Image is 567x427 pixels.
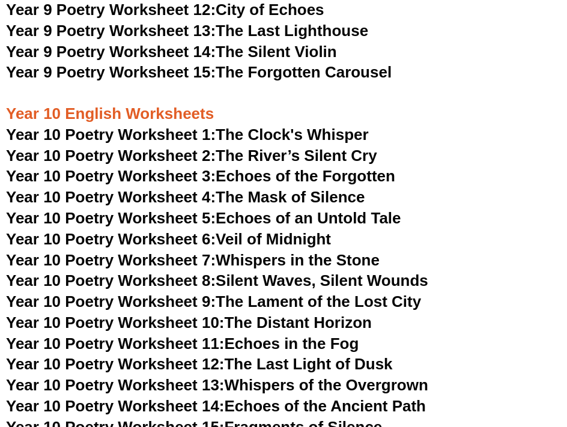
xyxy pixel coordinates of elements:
[6,63,392,81] a: Year 9 Poetry Worksheet 15:The Forgotten Carousel
[6,83,561,124] h3: Year 10 English Worksheets
[6,397,426,415] a: Year 10 Poetry Worksheet 14:Echoes of the Ancient Path
[6,271,216,289] span: Year 10 Poetry Worksheet 8:
[6,251,216,269] span: Year 10 Poetry Worksheet 7:
[6,43,216,61] span: Year 9 Poetry Worksheet 14:
[367,291,567,427] iframe: Chat Widget
[6,147,377,165] a: Year 10 Poetry Worksheet 2:The River’s Silent Cry
[6,355,393,373] a: Year 10 Poetry Worksheet 12:The Last Light of Dusk
[6,188,365,206] a: Year 10 Poetry Worksheet 4:The Mask of Silence
[6,376,428,394] a: Year 10 Poetry Worksheet 13:Whispers of the Overgrown
[6,376,225,394] span: Year 10 Poetry Worksheet 13:
[6,167,395,185] a: Year 10 Poetry Worksheet 3:Echoes of the Forgotten
[6,147,216,165] span: Year 10 Poetry Worksheet 2:
[6,188,216,206] span: Year 10 Poetry Worksheet 4:
[6,313,225,332] span: Year 10 Poetry Worksheet 10:
[6,22,216,40] span: Year 9 Poetry Worksheet 13:
[6,63,216,81] span: Year 9 Poetry Worksheet 15:
[6,1,216,19] span: Year 9 Poetry Worksheet 12:
[6,335,225,353] span: Year 10 Poetry Worksheet 11:
[6,271,428,289] a: Year 10 Poetry Worksheet 8:Silent Waves, Silent Wounds
[6,335,359,353] a: Year 10 Poetry Worksheet 11:Echoes in the Fog
[6,167,216,185] span: Year 10 Poetry Worksheet 3:
[6,355,225,373] span: Year 10 Poetry Worksheet 12:
[6,43,337,61] a: Year 9 Poetry Worksheet 14:The Silent Violin
[6,397,225,415] span: Year 10 Poetry Worksheet 14:
[6,292,421,310] a: Year 10 Poetry Worksheet 9:The Lament of the Lost City
[6,251,380,269] a: Year 10 Poetry Worksheet 7:Whispers in the Stone
[6,313,372,332] a: Year 10 Poetry Worksheet 10:The Distant Horizon
[6,230,216,248] span: Year 10 Poetry Worksheet 6:
[6,126,369,144] a: Year 10 Poetry Worksheet 1:The Clock's Whisper
[6,209,216,227] span: Year 10 Poetry Worksheet 5:
[6,209,401,227] a: Year 10 Poetry Worksheet 5:Echoes of an Untold Tale
[6,292,216,310] span: Year 10 Poetry Worksheet 9:
[6,230,331,248] a: Year 10 Poetry Worksheet 6:Veil of Midnight
[6,1,324,19] a: Year 9 Poetry Worksheet 12:City of Echoes
[6,22,368,40] a: Year 9 Poetry Worksheet 13:The Last Lighthouse
[6,126,216,144] span: Year 10 Poetry Worksheet 1:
